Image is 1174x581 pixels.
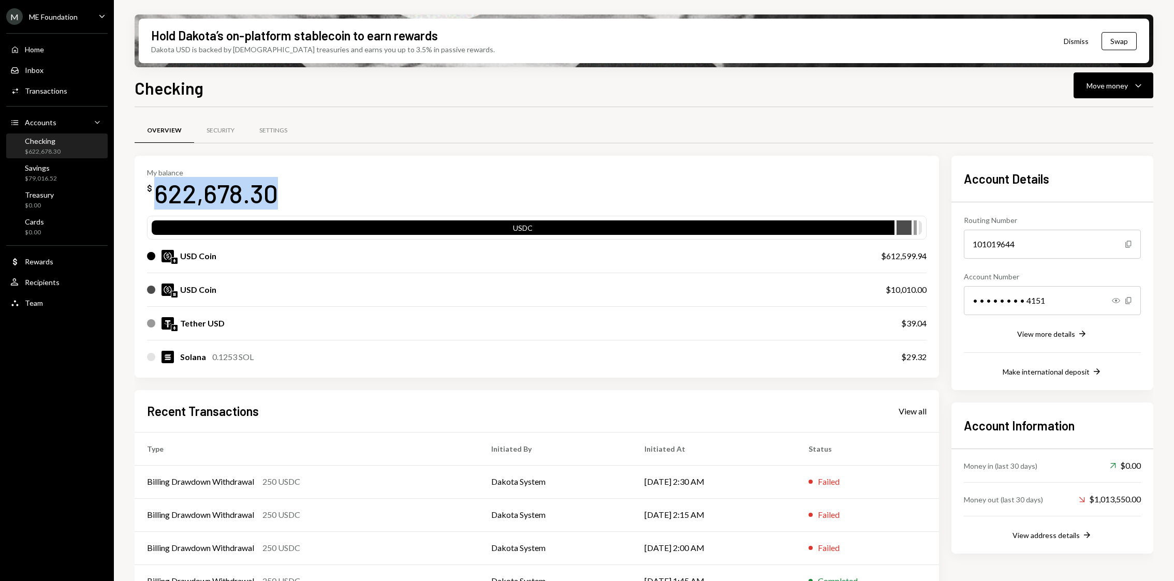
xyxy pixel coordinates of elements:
a: Recipients [6,273,108,291]
div: Recipients [25,278,60,287]
a: Overview [135,117,194,144]
img: SOL [162,351,174,363]
button: Move money [1074,72,1153,98]
img: USDC [162,250,174,262]
div: Failed [818,475,840,488]
a: Cards$0.00 [6,214,108,239]
a: Team [6,293,108,312]
th: Initiated At [632,432,796,465]
a: Accounts [6,113,108,131]
div: Dakota USD is backed by [DEMOGRAPHIC_DATA] treasuries and earns you up to 3.5% in passive rewards. [151,44,495,55]
button: View more details [1017,329,1088,340]
a: Savings$79,016.52 [6,160,108,185]
div: Security [207,126,234,135]
div: $29.32 [901,351,927,363]
div: 622,678.30 [154,177,278,210]
td: Dakota System [479,498,632,531]
img: solana-mainnet [171,291,178,297]
div: View more details [1017,330,1075,338]
div: View address details [1012,531,1080,540]
div: $79,016.52 [25,174,57,183]
div: $10,010.00 [886,284,927,296]
a: Security [194,117,247,144]
div: Team [25,299,43,307]
div: Checking [25,137,61,145]
div: Money out (last 30 days) [964,494,1043,505]
div: Settings [259,126,287,135]
div: Solana [180,351,206,363]
div: Routing Number [964,215,1141,226]
button: Make international deposit [1003,366,1102,378]
div: 250 USDC [262,542,300,554]
div: 101019644 [964,230,1141,259]
div: $39.04 [901,317,927,330]
td: Dakota System [479,531,632,564]
div: Failed [818,509,840,521]
button: Swap [1102,32,1137,50]
a: View all [899,405,927,416]
div: Account Number [964,271,1141,282]
div: $0.00 [1110,459,1141,472]
td: Dakota System [479,465,632,498]
img: USDT [162,317,174,330]
div: Hold Dakota’s on-platform stablecoin to earn rewards [151,27,438,44]
td: [DATE] 2:00 AM [632,531,796,564]
div: Savings [25,163,57,172]
a: Checking$622,678.30 [6,133,108,158]
div: M [6,8,23,25]
div: Billing Drawdown Withdrawal [147,509,254,521]
th: Type [135,432,479,465]
div: Billing Drawdown Withdrawal [147,542,254,554]
div: USD Coin [180,284,216,296]
div: Money in (last 30 days) [964,460,1037,471]
div: Inbox [25,66,43,75]
div: Treasury [25,190,54,199]
div: $612,599.94 [881,250,927,262]
div: ME Foundation [29,12,78,21]
div: View all [899,406,927,416]
div: Accounts [25,118,56,127]
img: ethereum-mainnet [171,258,178,264]
a: Home [6,40,108,58]
a: Treasury$0.00 [6,187,108,212]
div: $ [147,183,152,193]
div: Move money [1087,80,1128,91]
div: Tether USD [180,317,225,330]
img: ethereum-mainnet [171,325,178,331]
h2: Recent Transactions [147,403,259,420]
td: [DATE] 2:15 AM [632,498,796,531]
div: $622,678.30 [25,147,61,156]
a: Inbox [6,61,108,79]
h2: Account Details [964,170,1141,187]
div: $0.00 [25,201,54,210]
div: Overview [147,126,182,135]
div: USD Coin [180,250,216,262]
div: 250 USDC [262,475,300,488]
div: $1,013,550.00 [1079,493,1141,505]
h2: Account Information [964,417,1141,434]
th: Status [796,432,939,465]
td: [DATE] 2:30 AM [632,465,796,498]
div: Billing Drawdown Withdrawal [147,475,254,488]
h1: Checking [135,78,203,98]
div: Failed [818,542,840,554]
div: $0.00 [25,228,44,237]
div: USDC [152,222,894,237]
div: 250 USDC [262,509,300,521]
div: Cards [25,217,44,226]
div: Transactions [25,86,67,95]
div: Home [25,45,44,54]
button: View address details [1012,530,1092,541]
div: • • • • • • • • 4151 [964,286,1141,315]
img: USDC [162,284,174,296]
th: Initiated By [479,432,632,465]
a: Settings [247,117,300,144]
button: Dismiss [1051,29,1102,53]
div: Make international deposit [1003,367,1090,376]
div: 0.1253 SOL [212,351,254,363]
div: Rewards [25,257,53,266]
div: My balance [147,168,278,177]
a: Rewards [6,252,108,271]
a: Transactions [6,81,108,100]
